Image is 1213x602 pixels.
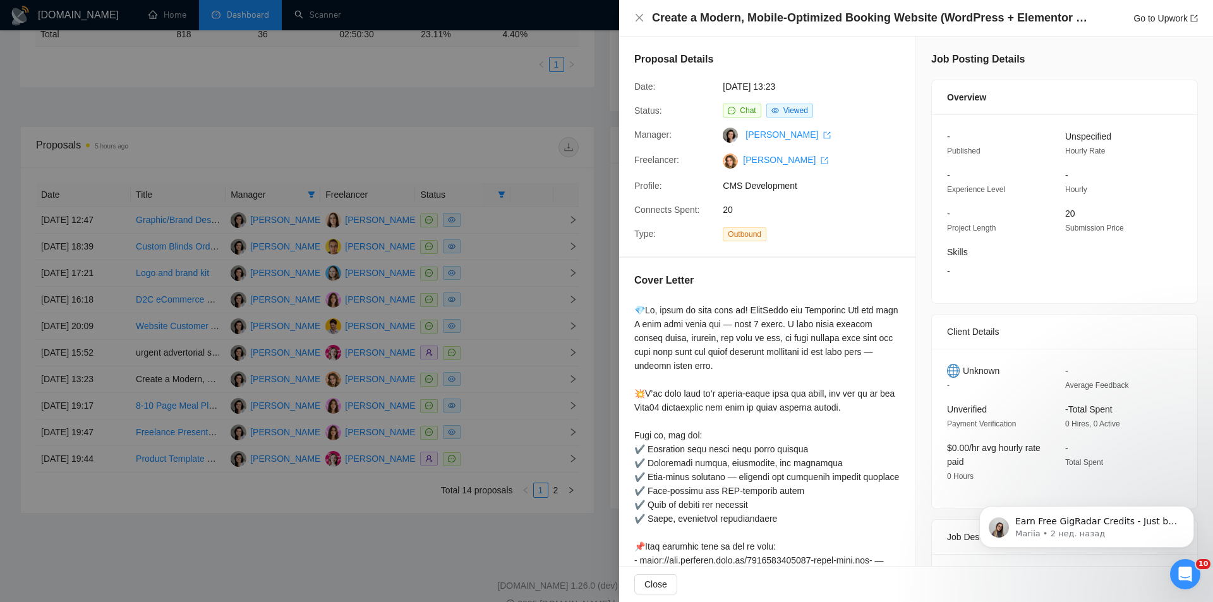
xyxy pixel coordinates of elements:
span: - [1065,366,1068,376]
h5: Cover Letter [634,273,694,288]
span: Outbound [723,227,766,241]
span: Hourly [1065,185,1087,194]
iframe: Intercom notifications сообщение [960,479,1213,568]
span: $0.00/hr avg hourly rate paid [947,443,1041,467]
span: export [1190,15,1198,22]
span: Overview [947,90,986,104]
img: 🌐 [947,364,960,378]
a: Go to Upworkexport [1133,13,1198,23]
span: - [947,170,950,180]
span: message [728,107,735,114]
span: 10 [1196,559,1210,569]
span: Profile: [634,181,662,191]
span: Chat [740,106,756,115]
span: Unknown [963,364,999,378]
button: Close [634,574,677,594]
span: Experience Level [947,185,1005,194]
span: Status: [634,105,662,116]
span: Hourly Rate [1065,147,1105,155]
span: - [947,131,950,141]
span: Skills [947,247,968,257]
span: 20 [723,203,912,217]
span: Total Spent [1065,458,1103,467]
span: CMS Development [723,179,912,193]
span: - [1065,170,1068,180]
span: Payment Verification [947,419,1016,428]
span: Viewed [783,106,808,115]
a: [PERSON_NAME] export [743,155,828,165]
span: Type: [634,229,656,239]
span: - [947,381,950,390]
a: [PERSON_NAME] export [745,129,831,140]
span: Freelancer: [634,155,679,165]
span: Connects Spent: [634,205,700,215]
span: close [634,13,644,23]
span: - [1065,443,1068,453]
h4: Create a Modern, Mobile-Optimized Booking Website (WordPress + Elementor Pro) [652,10,1088,26]
span: Average Feedback [1065,381,1129,390]
span: - [947,264,1163,278]
h5: Proposal Details [634,52,713,67]
span: - [947,208,950,219]
span: Manager: [634,129,672,140]
span: Published [947,147,981,155]
span: - Total Spent [1065,404,1113,414]
span: eye [771,107,779,114]
iframe: Intercom live chat [1170,559,1200,589]
span: export [823,131,831,139]
div: Client Details [947,315,1182,349]
span: 20 [1065,208,1075,219]
span: 0 Hires, 0 Active [1065,419,1120,428]
span: Date: [634,81,655,92]
div: Job Description [947,520,1182,554]
h5: Job Posting Details [931,52,1025,67]
span: Submission Price [1065,224,1124,232]
span: export [821,157,828,164]
span: Unverified [947,404,987,414]
span: Project Length [947,224,996,232]
span: [DATE] 13:23 [723,80,912,93]
span: Unspecified [1065,131,1111,141]
span: Close [644,577,667,591]
button: Close [634,13,644,23]
span: 0 Hours [947,472,974,481]
img: c1b9JySzac4x4dgsEyqnJHkcyMhtwYhRX20trAqcVMGYnIMrxZHAKhfppX9twvsE1T [723,154,738,169]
